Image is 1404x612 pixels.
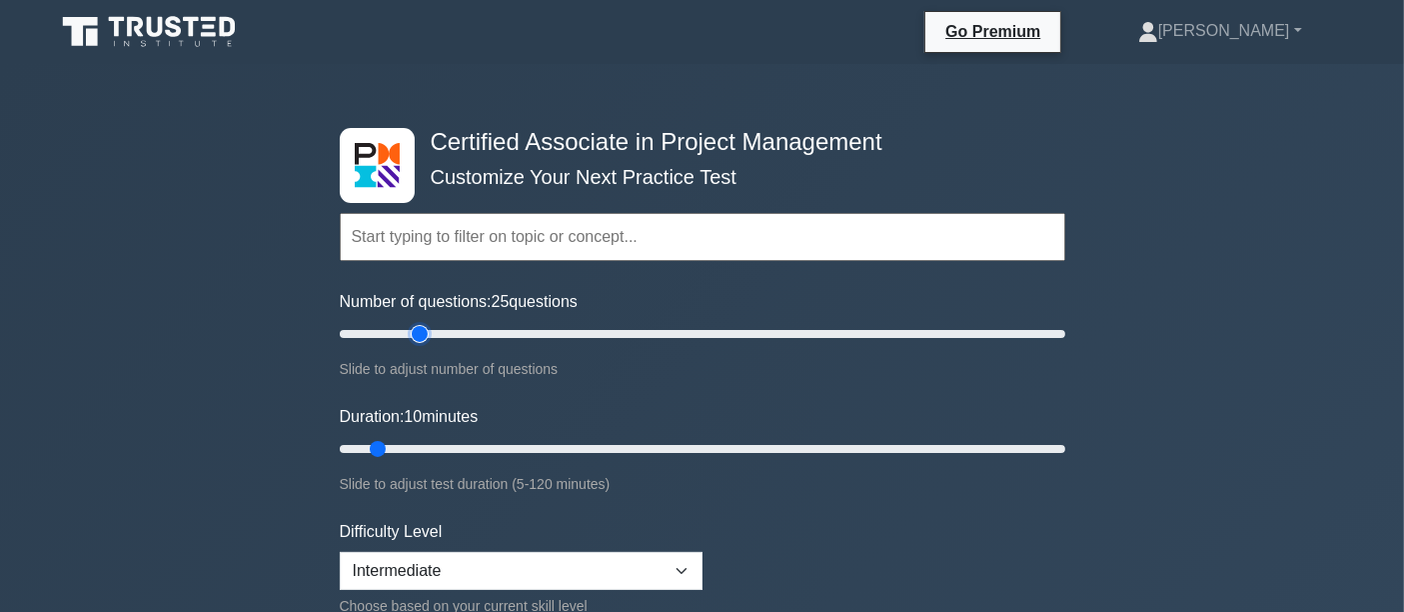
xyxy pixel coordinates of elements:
[1090,11,1350,51] a: [PERSON_NAME]
[340,357,1065,381] div: Slide to adjust number of questions
[340,520,443,544] label: Difficulty Level
[340,213,1065,261] input: Start typing to filter on topic or concept...
[340,472,1065,496] div: Slide to adjust test duration (5-120 minutes)
[340,405,479,429] label: Duration: minutes
[492,293,510,310] span: 25
[404,408,422,425] span: 10
[423,128,967,157] h4: Certified Associate in Project Management
[340,290,578,314] label: Number of questions: questions
[933,19,1052,44] a: Go Premium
